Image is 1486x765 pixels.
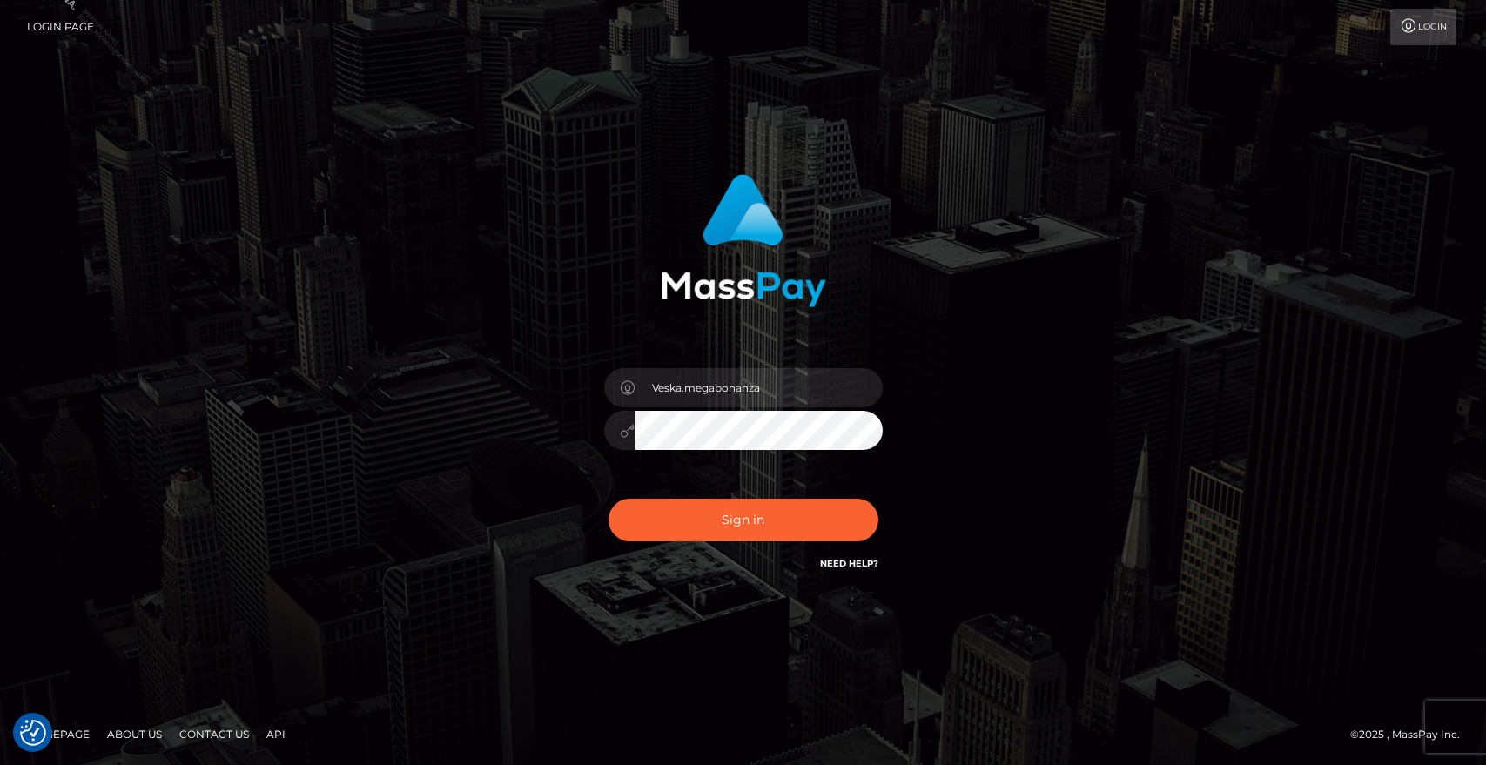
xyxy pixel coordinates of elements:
input: Username... [635,368,883,407]
a: Need Help? [820,558,878,569]
a: Contact Us [172,721,256,748]
a: Login [1390,9,1456,45]
img: MassPay Login [661,174,826,307]
a: About Us [100,721,169,748]
button: Sign in [609,499,878,541]
a: API [259,721,292,748]
a: Homepage [19,721,97,748]
button: Consent Preferences [20,720,46,746]
img: Revisit consent button [20,720,46,746]
div: © 2025 , MassPay Inc. [1350,725,1473,744]
a: Login Page [27,9,94,45]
